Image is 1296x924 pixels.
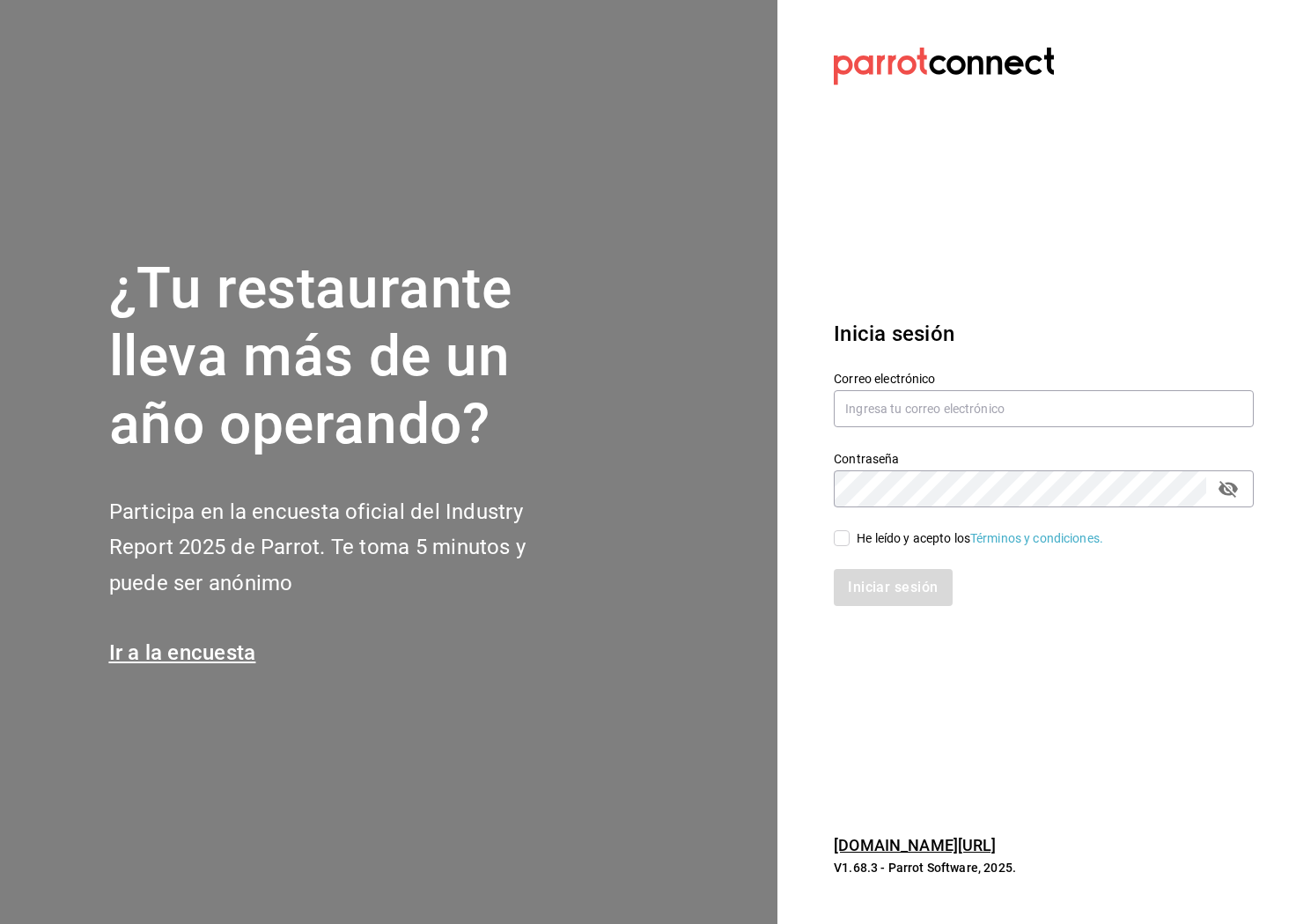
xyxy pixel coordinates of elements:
label: Contraseña [834,453,1254,465]
div: He leído y acepto los [857,529,1103,548]
h3: Inicia sesión [834,318,1254,350]
input: Ingresa tu correo electrónico [834,390,1254,427]
h1: ¿Tu restaurante lleva más de un año operando? [109,255,585,458]
button: passwordField [1213,474,1243,504]
a: Términos y condiciones. [970,531,1103,545]
a: [DOMAIN_NAME][URL] [834,836,996,854]
a: Ir a la encuesta [109,640,256,665]
h2: Participa en la encuesta oficial del Industry Report 2025 de Parrot. Te toma 5 minutos y puede se... [109,494,585,602]
label: Correo electrónico [834,373,1254,385]
p: V1.68.3 - Parrot Software, 2025. [834,859,1254,876]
